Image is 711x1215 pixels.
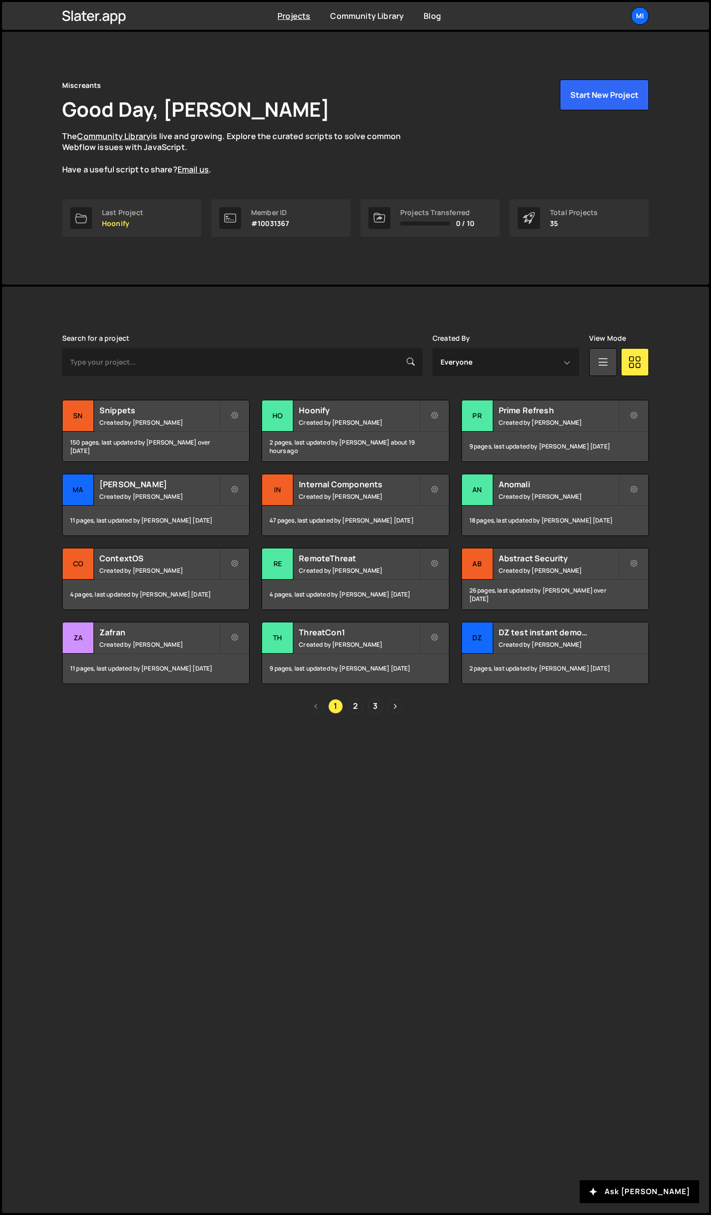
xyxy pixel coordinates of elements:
[262,506,448,535] div: 47 pages, last updated by [PERSON_NAME] [DATE]
[433,334,470,342] label: Created By
[299,640,419,649] small: Created by [PERSON_NAME]
[299,566,419,575] small: Created by [PERSON_NAME]
[62,622,250,684] a: Za Zafran Created by [PERSON_NAME] 11 pages, last updated by [PERSON_NAME] [DATE]
[388,699,403,714] a: Next page
[62,131,420,175] p: The is live and growing. Explore the curated scripts to solve common Webflow issues with JavaScri...
[63,580,249,609] div: 4 pages, last updated by [PERSON_NAME] [DATE]
[462,622,493,654] div: DZ
[62,474,250,536] a: Ma [PERSON_NAME] Created by [PERSON_NAME] 11 pages, last updated by [PERSON_NAME] [DATE]
[62,199,201,237] a: Last Project Hoonify
[62,95,330,123] h1: Good Day, [PERSON_NAME]
[99,418,219,427] small: Created by [PERSON_NAME]
[299,553,419,564] h2: RemoteThreat
[262,474,293,506] div: In
[262,548,449,610] a: Re RemoteThreat Created by [PERSON_NAME] 4 pages, last updated by [PERSON_NAME] [DATE]
[99,566,219,575] small: Created by [PERSON_NAME]
[262,474,449,536] a: In Internal Components Created by [PERSON_NAME] 47 pages, last updated by [PERSON_NAME] [DATE]
[589,334,626,342] label: View Mode
[461,548,649,610] a: Ab Abstract Security Created by [PERSON_NAME] 26 pages, last updated by [PERSON_NAME] over [DATE]
[63,622,94,654] div: Za
[62,699,649,714] div: Pagination
[560,79,649,110] button: Start New Project
[550,220,598,228] p: 35
[262,400,449,462] a: Ho Hoonify Created by [PERSON_NAME] 2 pages, last updated by [PERSON_NAME] about 19 hours ago
[499,405,619,416] h2: Prime Refresh
[262,622,449,684] a: Th ThreatCon1 Created by [PERSON_NAME] 9 pages, last updated by [PERSON_NAME] [DATE]
[262,580,448,609] div: 4 pages, last updated by [PERSON_NAME] [DATE]
[499,553,619,564] h2: Abstract Security
[99,492,219,501] small: Created by [PERSON_NAME]
[99,627,219,638] h2: Zafran
[62,400,250,462] a: Sn Snippets Created by [PERSON_NAME] 150 pages, last updated by [PERSON_NAME] over [DATE]
[99,553,219,564] h2: ContextOS
[631,7,649,25] a: Mi
[499,627,619,638] h2: DZ test instant demo (delete later)
[499,492,619,501] small: Created by [PERSON_NAME]
[102,220,143,228] p: Hoonify
[102,209,143,217] div: Last Project
[499,566,619,575] small: Created by [PERSON_NAME]
[63,400,94,432] div: Sn
[462,400,493,432] div: Pr
[499,418,619,427] small: Created by [PERSON_NAME]
[499,640,619,649] small: Created by [PERSON_NAME]
[262,622,293,654] div: Th
[348,699,363,714] a: Page 2
[262,400,293,432] div: Ho
[299,418,419,427] small: Created by [PERSON_NAME]
[462,654,648,683] div: 2 pages, last updated by [PERSON_NAME] [DATE]
[63,474,94,506] div: Ma
[62,348,423,376] input: Type your project...
[99,640,219,649] small: Created by [PERSON_NAME]
[330,10,404,21] a: Community Library
[550,209,598,217] div: Total Projects
[262,654,448,683] div: 9 pages, last updated by [PERSON_NAME] [DATE]
[368,699,383,714] a: Page 3
[62,79,101,91] div: Miscreants
[462,474,493,506] div: An
[77,131,151,142] a: Community Library
[262,548,293,580] div: Re
[461,474,649,536] a: An Anomali Created by [PERSON_NAME] 18 pages, last updated by [PERSON_NAME] [DATE]
[178,164,209,175] a: Email us
[63,506,249,535] div: 11 pages, last updated by [PERSON_NAME] [DATE]
[400,209,474,217] div: Projects Transferred
[462,580,648,609] div: 26 pages, last updated by [PERSON_NAME] over [DATE]
[499,479,619,490] h2: Anomali
[251,220,289,228] p: #10031367
[299,627,419,638] h2: ThreatCon1
[299,492,419,501] small: Created by [PERSON_NAME]
[277,10,310,21] a: Projects
[62,548,250,610] a: Co ContextOS Created by [PERSON_NAME] 4 pages, last updated by [PERSON_NAME] [DATE]
[99,405,219,416] h2: Snippets
[262,432,448,461] div: 2 pages, last updated by [PERSON_NAME] about 19 hours ago
[461,622,649,684] a: DZ DZ test instant demo (delete later) Created by [PERSON_NAME] 2 pages, last updated by [PERSON_...
[299,405,419,416] h2: Hoonify
[461,400,649,462] a: Pr Prime Refresh Created by [PERSON_NAME] 9 pages, last updated by [PERSON_NAME] [DATE]
[462,506,648,535] div: 18 pages, last updated by [PERSON_NAME] [DATE]
[462,548,493,580] div: Ab
[580,1180,699,1203] button: Ask [PERSON_NAME]
[62,334,129,342] label: Search for a project
[299,479,419,490] h2: Internal Components
[63,654,249,683] div: 11 pages, last updated by [PERSON_NAME] [DATE]
[63,548,94,580] div: Co
[456,220,474,228] span: 0 / 10
[424,10,441,21] a: Blog
[99,479,219,490] h2: [PERSON_NAME]
[251,209,289,217] div: Member ID
[63,432,249,461] div: 150 pages, last updated by [PERSON_NAME] over [DATE]
[462,432,648,461] div: 9 pages, last updated by [PERSON_NAME] [DATE]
